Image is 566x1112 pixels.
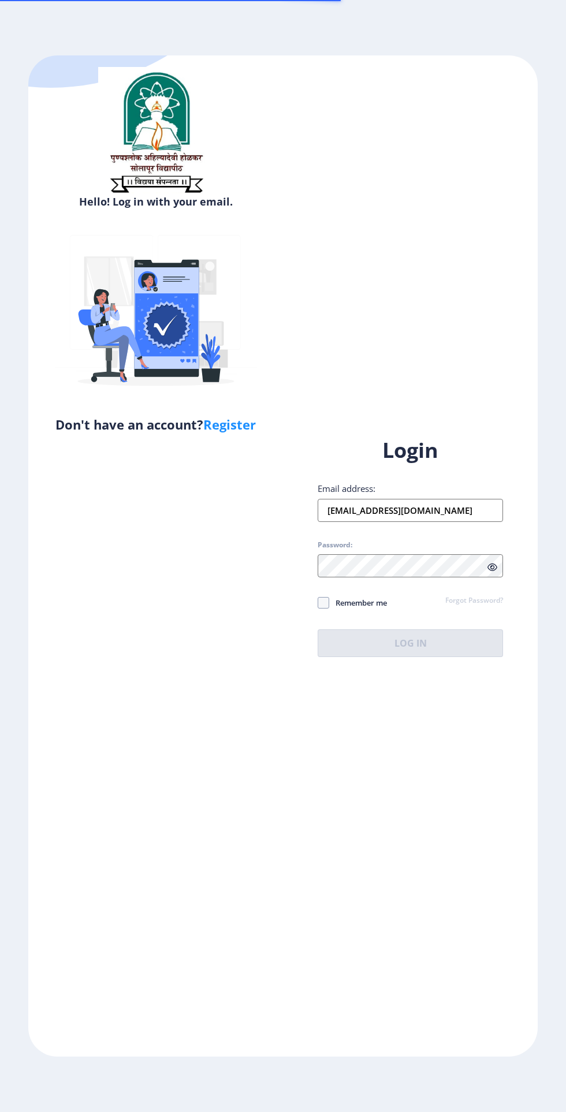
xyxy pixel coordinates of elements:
[37,195,274,208] h6: Hello! Log in with your email.
[37,415,274,434] h5: Don't have an account?
[318,540,352,550] label: Password:
[203,416,256,433] a: Register
[329,596,387,610] span: Remember me
[318,629,503,657] button: Log In
[98,67,214,197] img: sulogo.png
[318,483,375,494] label: Email address:
[318,436,503,464] h1: Login
[55,213,257,415] img: Verified-rafiki.svg
[445,596,503,606] a: Forgot Password?
[318,499,503,522] input: Email address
